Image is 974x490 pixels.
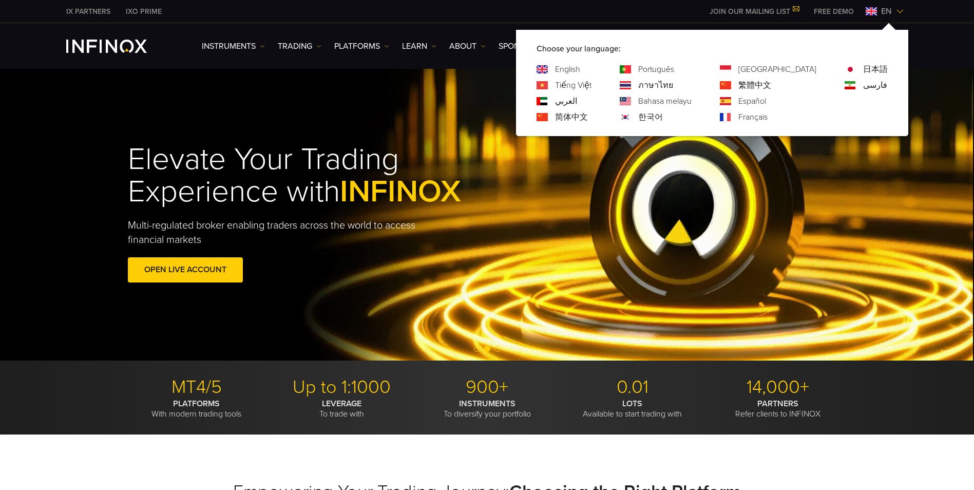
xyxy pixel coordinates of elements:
a: Instruments [202,40,265,52]
span: en [877,5,896,17]
a: Language [738,111,768,123]
p: To diversify your portfolio [418,399,556,419]
a: Language [638,63,674,76]
p: To trade with [273,399,411,419]
strong: LOTS [622,399,642,409]
a: Language [555,63,580,76]
a: Language [638,111,663,123]
a: INFINOX [118,6,169,17]
a: SPONSORSHIPS [499,40,557,52]
a: ABOUT [449,40,486,52]
span: Go to slide 1 [474,346,480,352]
a: Language [738,79,771,91]
h1: Elevate Your Trading Experience with [128,143,509,208]
p: 14,000+ [709,376,847,399]
p: Multi-regulated broker enabling traders across the world to access financial markets [128,218,433,247]
a: Language [863,63,888,76]
span: Go to slide 2 [484,346,490,352]
strong: LEVERAGE [322,399,361,409]
p: Refer clients to INFINOX [709,399,847,419]
strong: PLATFORMS [173,399,220,409]
strong: INSTRUMENTS [459,399,515,409]
a: Language [638,79,673,91]
a: Language [738,63,816,76]
p: Available to start trading with [564,399,701,419]
span: Go to slide 3 [494,346,501,352]
a: INFINOX MENU [806,6,862,17]
a: JOIN OUR MAILING LIST [702,7,806,16]
a: Language [555,95,577,107]
a: Language [863,79,887,91]
p: With modern trading tools [128,399,265,419]
p: 900+ [418,376,556,399]
a: INFINOX [59,6,118,17]
p: MT4/5 [128,376,265,399]
a: OPEN LIVE ACCOUNT [128,257,243,282]
p: 0.01 [564,376,701,399]
a: Language [738,95,766,107]
strong: PARTNERS [757,399,798,409]
a: TRADING [278,40,321,52]
a: Language [638,95,692,107]
a: Learn [402,40,436,52]
a: Language [555,79,591,91]
p: Up to 1:1000 [273,376,411,399]
p: Choose your language: [537,43,888,55]
a: Language [555,111,588,123]
a: INFINOX Logo [66,40,171,53]
a: PLATFORMS [334,40,389,52]
span: INFINOX [340,173,461,210]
